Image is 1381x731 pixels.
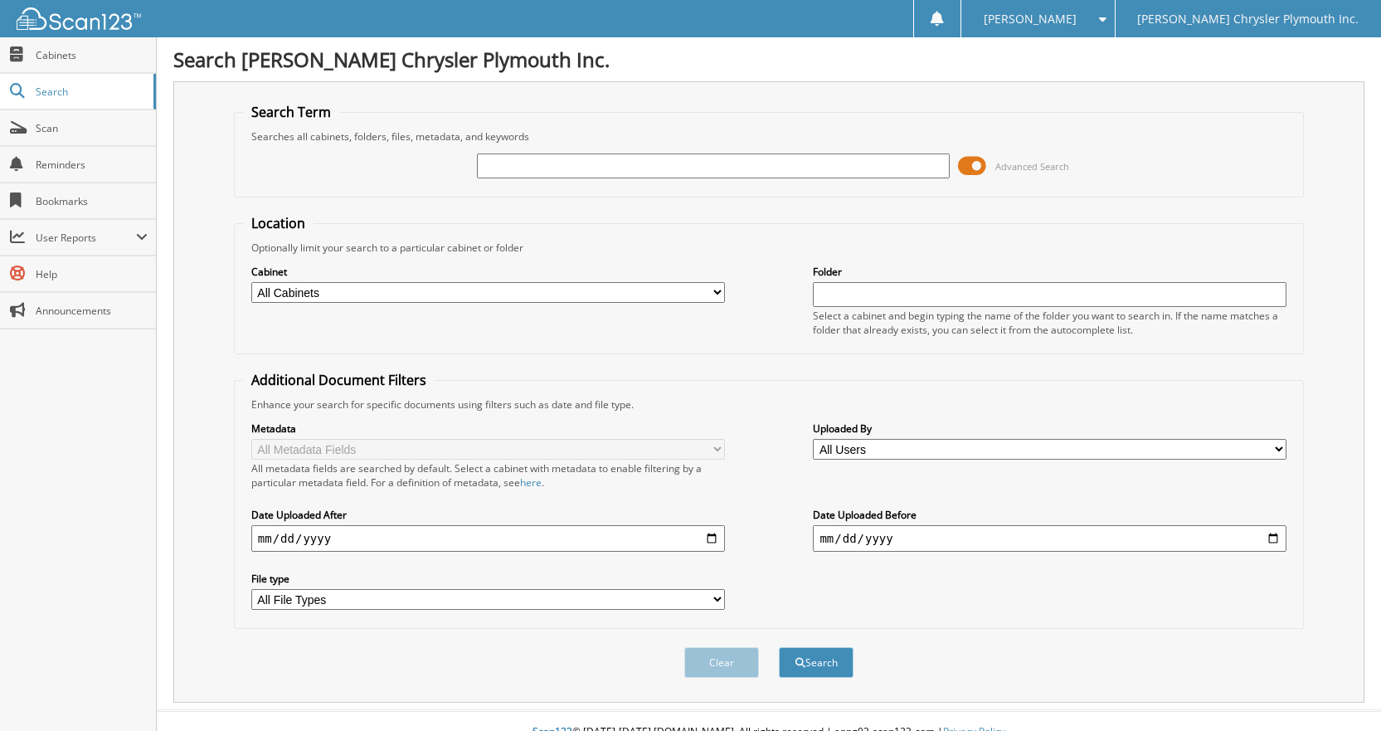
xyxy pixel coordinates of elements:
div: Enhance your search for specific documents using filters such as date and file type. [243,397,1295,412]
label: Date Uploaded Before [813,508,1286,522]
input: start [251,525,725,552]
span: Announcements [36,304,148,318]
div: Optionally limit your search to a particular cabinet or folder [243,241,1295,255]
label: Date Uploaded After [251,508,725,522]
span: User Reports [36,231,136,245]
div: Select a cabinet and begin typing the name of the folder you want to search in. If the name match... [813,309,1286,337]
span: Search [36,85,145,99]
legend: Search Term [243,103,339,121]
span: Cabinets [36,48,148,62]
div: All metadata fields are searched by default. Select a cabinet with metadata to enable filtering b... [251,461,725,490]
label: Uploaded By [813,422,1286,436]
span: [PERSON_NAME] Chrysler Plymouth Inc. [1137,14,1359,24]
span: [PERSON_NAME] [984,14,1077,24]
input: end [813,525,1286,552]
label: Folder [813,265,1286,279]
span: Advanced Search [995,160,1069,173]
span: Help [36,267,148,281]
h1: Search [PERSON_NAME] Chrysler Plymouth Inc. [173,46,1364,73]
legend: Additional Document Filters [243,371,435,389]
span: Scan [36,121,148,135]
span: Bookmarks [36,194,148,208]
button: Search [779,647,853,678]
label: Metadata [251,422,725,436]
button: Clear [684,647,759,678]
legend: Location [243,214,314,232]
img: scan123-logo-white.svg [17,7,141,30]
span: Reminders [36,158,148,172]
label: Cabinet [251,265,725,279]
label: File type [251,572,725,586]
div: Searches all cabinets, folders, files, metadata, and keywords [243,129,1295,144]
a: here [520,475,542,490]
